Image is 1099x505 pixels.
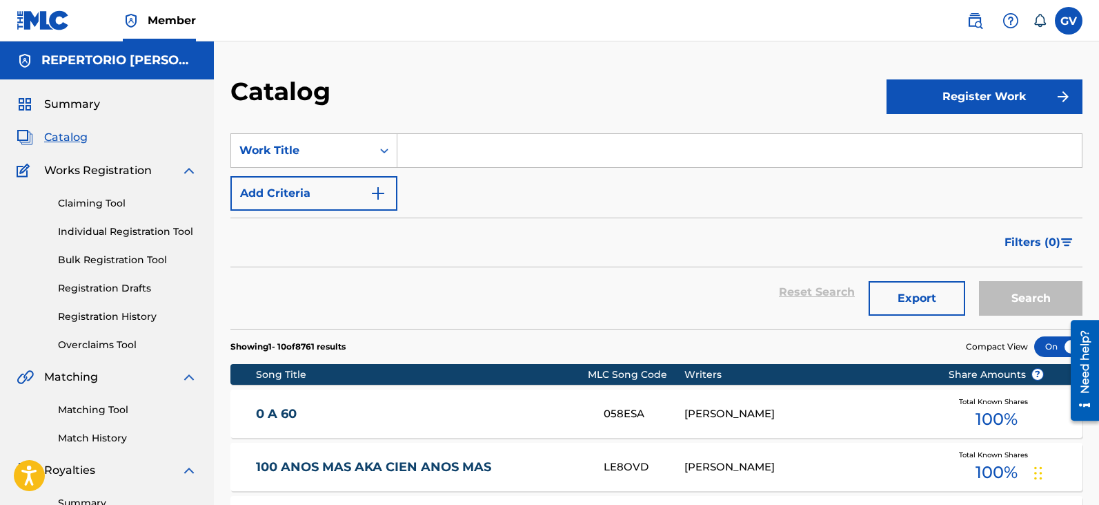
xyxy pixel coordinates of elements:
button: Register Work [887,79,1082,114]
button: Add Criteria [230,176,397,211]
span: Catalog [44,129,88,146]
img: Accounts [17,53,33,69]
a: Public Search [961,7,989,35]
span: Compact View [966,341,1028,353]
a: Matching Tool [58,403,197,417]
div: LE8OVD [604,459,684,475]
div: User Menu [1055,7,1082,35]
button: Filters (0) [996,225,1082,260]
img: f7272a7cc735f4ea7f67.svg [1055,88,1071,105]
span: Works Registration [44,162,152,179]
a: Individual Registration Tool [58,225,197,239]
h2: Catalog [230,76,337,107]
div: 058ESA [604,406,684,422]
iframe: Resource Center [1060,314,1099,426]
img: Royalties [17,462,33,479]
a: CatalogCatalog [17,129,88,146]
div: Widget de chat [1030,439,1099,505]
span: Filters ( 0 ) [1004,234,1060,251]
img: Works Registration [17,162,34,179]
span: Matching [44,369,98,385]
span: Member [148,12,196,28]
div: Song Title [256,368,588,382]
img: Matching [17,369,34,385]
a: 100 ANOS MAS AKA CIEN ANOS MAS [256,459,585,475]
p: Showing 1 - 10 of 8761 results [230,341,346,353]
a: Claiming Tool [58,196,197,211]
a: Bulk Registration Tool [58,253,197,267]
img: expand [181,462,197,479]
div: Arrastrar [1034,452,1042,494]
span: ? [1032,369,1043,380]
img: expand [181,369,197,385]
h5: REPERTORIO VEGA [41,53,197,68]
img: expand [181,162,197,179]
img: Catalog [17,129,33,146]
img: help [1002,12,1019,29]
img: search [967,12,983,29]
a: Overclaims Tool [58,338,197,352]
div: Help [997,7,1024,35]
a: Registration History [58,309,197,324]
a: Registration Drafts [58,281,197,296]
img: MLC Logo [17,10,70,30]
div: Notifications [1033,14,1047,28]
form: Search Form [230,133,1082,329]
img: Top Rightsholder [123,12,139,29]
a: SummarySummary [17,96,100,113]
div: [PERSON_NAME] [684,406,927,422]
img: 9d2ae6d4665cec9f34b9.svg [370,185,386,202]
span: Total Known Shares [959,450,1033,460]
img: Summary [17,96,33,113]
span: 100 % [976,407,1018,432]
div: Work Title [239,142,364,159]
span: Share Amounts [949,368,1044,382]
span: Royalties [44,462,95,479]
button: Export [869,281,965,316]
span: Summary [44,96,100,113]
div: MLC Song Code [588,368,685,382]
a: 0 A 60 [256,406,585,422]
span: Total Known Shares [959,397,1033,407]
iframe: Chat Widget [1030,439,1099,505]
div: Writers [684,368,927,382]
a: Match History [58,431,197,446]
img: filter [1061,238,1073,247]
span: 100 % [976,460,1018,485]
div: [PERSON_NAME] [684,459,927,475]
